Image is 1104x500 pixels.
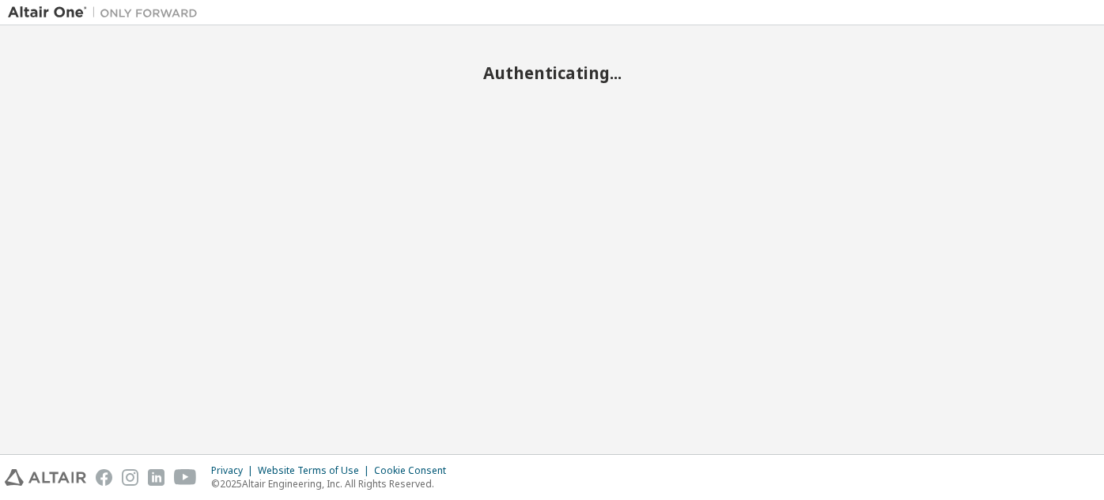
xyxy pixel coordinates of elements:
[148,469,164,486] img: linkedin.svg
[5,469,86,486] img: altair_logo.svg
[122,469,138,486] img: instagram.svg
[96,469,112,486] img: facebook.svg
[211,464,258,477] div: Privacy
[374,464,456,477] div: Cookie Consent
[174,469,197,486] img: youtube.svg
[8,5,206,21] img: Altair One
[258,464,374,477] div: Website Terms of Use
[211,477,456,491] p: © 2025 Altair Engineering, Inc. All Rights Reserved.
[8,62,1096,83] h2: Authenticating...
